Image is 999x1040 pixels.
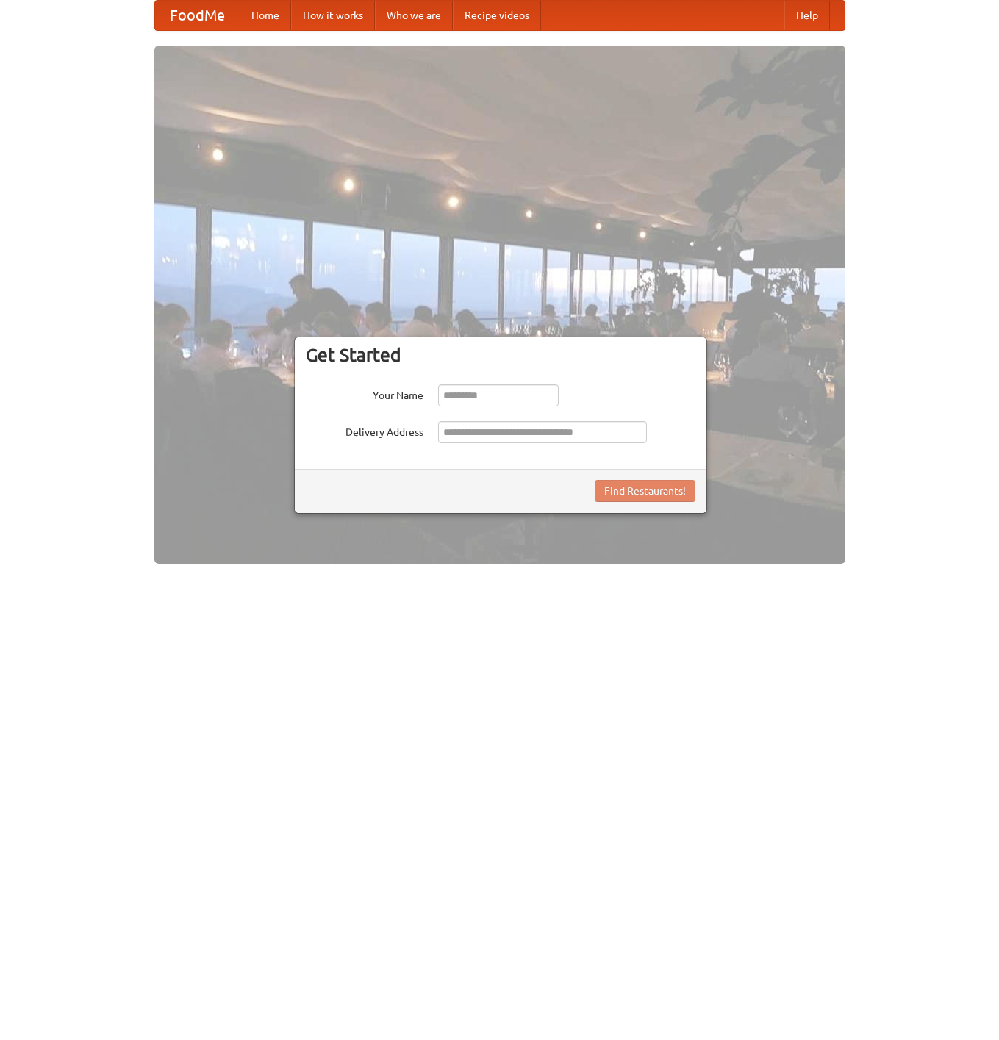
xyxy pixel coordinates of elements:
[306,384,423,403] label: Your Name
[595,480,695,502] button: Find Restaurants!
[155,1,240,30] a: FoodMe
[306,344,695,366] h3: Get Started
[784,1,830,30] a: Help
[453,1,541,30] a: Recipe videos
[291,1,375,30] a: How it works
[306,421,423,440] label: Delivery Address
[375,1,453,30] a: Who we are
[240,1,291,30] a: Home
